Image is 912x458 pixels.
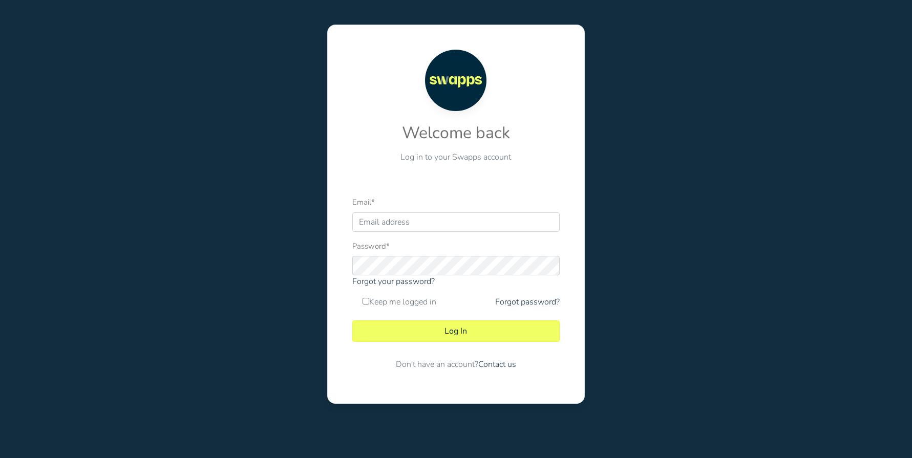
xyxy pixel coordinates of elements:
p: Log in to your Swapps account [352,151,560,163]
a: Forgot your password? [352,276,435,287]
p: Don't have an account? [352,358,560,370]
input: Keep me logged in [363,298,369,304]
button: Log In [352,320,560,342]
a: Forgot password? [495,296,560,308]
input: Email address [352,212,560,232]
label: Keep me logged in [363,296,436,308]
label: Email [352,197,375,208]
label: Password [352,241,390,252]
a: Contact us [478,359,516,370]
img: Swapps logo [425,50,486,111]
h2: Welcome back [352,123,560,143]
